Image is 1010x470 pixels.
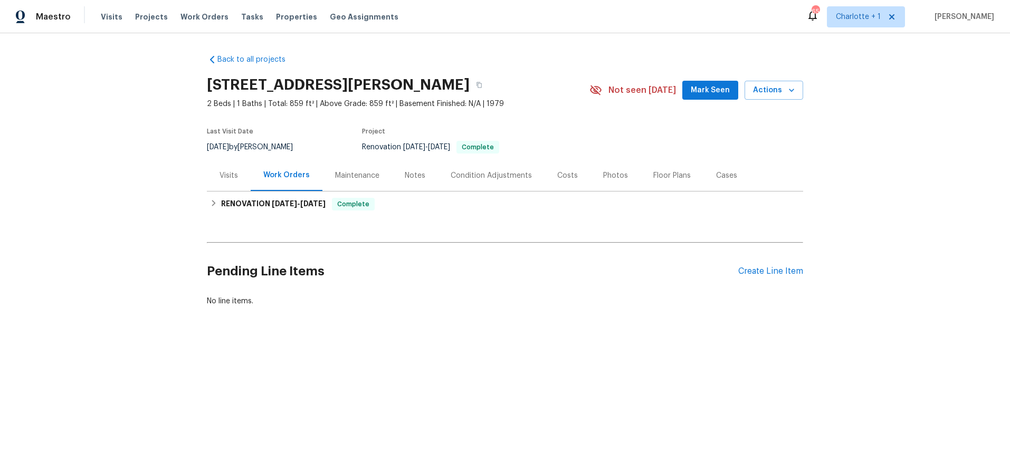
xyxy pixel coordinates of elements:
[135,12,168,22] span: Projects
[207,80,470,90] h2: [STREET_ADDRESS][PERSON_NAME]
[36,12,71,22] span: Maestro
[362,143,499,151] span: Renovation
[207,247,738,296] h2: Pending Line Items
[330,12,398,22] span: Geo Assignments
[738,266,803,276] div: Create Line Item
[403,143,425,151] span: [DATE]
[812,6,819,17] div: 65
[207,191,803,217] div: RENOVATION [DATE]-[DATE]Complete
[603,170,628,181] div: Photos
[220,170,238,181] div: Visits
[221,198,326,210] h6: RENOVATION
[428,143,450,151] span: [DATE]
[691,84,730,97] span: Mark Seen
[207,54,308,65] a: Back to all projects
[180,12,228,22] span: Work Orders
[241,13,263,21] span: Tasks
[451,170,532,181] div: Condition Adjustments
[930,12,994,22] span: [PERSON_NAME]
[333,199,374,209] span: Complete
[653,170,691,181] div: Floor Plans
[405,170,425,181] div: Notes
[557,170,578,181] div: Costs
[682,81,738,100] button: Mark Seen
[207,128,253,135] span: Last Visit Date
[335,170,379,181] div: Maintenance
[263,170,310,180] div: Work Orders
[403,143,450,151] span: -
[207,141,306,154] div: by [PERSON_NAME]
[276,12,317,22] span: Properties
[101,12,122,22] span: Visits
[300,200,326,207] span: [DATE]
[272,200,326,207] span: -
[608,85,676,95] span: Not seen [DATE]
[753,84,795,97] span: Actions
[207,99,589,109] span: 2 Beds | 1 Baths | Total: 859 ft² | Above Grade: 859 ft² | Basement Finished: N/A | 1979
[470,75,489,94] button: Copy Address
[458,144,498,150] span: Complete
[716,170,737,181] div: Cases
[272,200,297,207] span: [DATE]
[207,143,229,151] span: [DATE]
[362,128,385,135] span: Project
[207,296,803,306] div: No line items.
[745,81,803,100] button: Actions
[836,12,881,22] span: Charlotte + 1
